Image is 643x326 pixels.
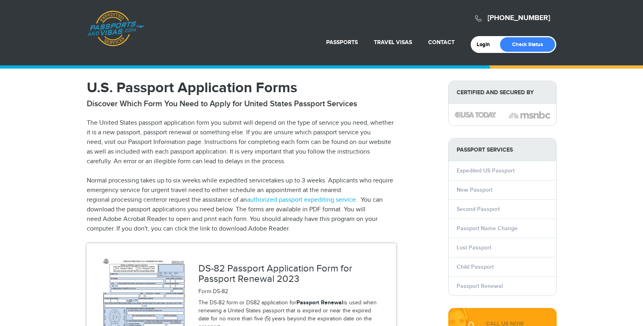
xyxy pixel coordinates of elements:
a: Login [477,41,496,48]
a: Passport Renewal [457,283,503,290]
img: image description [455,112,496,117]
a: Child Passport [457,263,494,270]
a: authorized passport expediting service [247,196,356,204]
a: Expedited US Passport [457,167,514,174]
a: Passport Renewal [296,299,343,306]
a: DS-82 Passport Application Form for Passport Renewal 2023 [198,263,352,285]
a: New Passport [457,186,492,193]
p: Normal processing takes up to six weeks while expedited servicetakes up to 3 weeks. Applicants wh... [87,176,396,234]
p: The United States passport application form you submit will depend on the type of service you nee... [87,118,396,166]
a: Passports [326,39,358,46]
h2: Discover Which Form You Need to Apply for United States Passport Services [87,99,396,109]
a: Check Status [500,37,555,52]
a: Passport Name Change [457,225,518,232]
h1: U.S. Passport Application Forms [87,81,396,95]
a: Passports & [DOMAIN_NAME] [87,10,144,47]
a: Lost Passport [457,244,491,251]
a: [PHONE_NUMBER] [488,14,550,22]
img: image description [508,110,550,120]
h5: Form DS-82 [198,289,382,295]
a: Contact [428,39,455,46]
a: Second Passport [457,206,500,213]
strong: PASSPORT SERVICES [449,138,556,161]
a: Travel Visas [374,39,412,46]
strong: Certified and Secured by [449,81,556,104]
